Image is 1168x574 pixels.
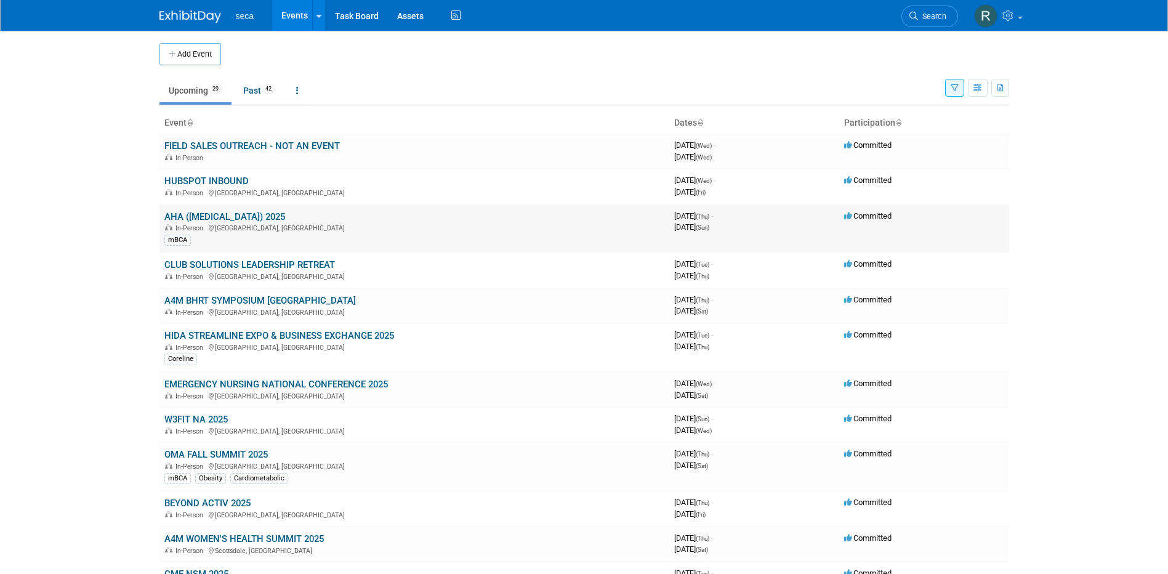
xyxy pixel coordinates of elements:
[895,118,901,127] a: Sort by Participation Type
[195,473,226,484] div: Obesity
[674,426,712,435] span: [DATE]
[674,176,715,185] span: [DATE]
[696,261,709,268] span: (Tue)
[164,330,394,341] a: HIDA STREAMLINE EXPO & BUSINESS EXCHANGE 2025
[164,307,664,317] div: [GEOGRAPHIC_DATA], [GEOGRAPHIC_DATA]
[164,498,251,509] a: BEYOND ACTIV 2025
[711,498,713,507] span: -
[711,414,713,423] span: -
[674,533,713,543] span: [DATE]
[209,84,222,94] span: 29
[187,118,193,127] a: Sort by Event Name
[697,118,703,127] a: Sort by Start Date
[844,498,892,507] span: Committed
[164,473,191,484] div: mBCA
[696,297,709,304] span: (Thu)
[696,308,708,315] span: (Sat)
[844,533,892,543] span: Committed
[696,546,708,553] span: (Sat)
[918,12,946,21] span: Search
[674,306,708,315] span: [DATE]
[175,392,207,400] span: In-Person
[696,142,712,149] span: (Wed)
[844,330,892,339] span: Committed
[844,176,892,185] span: Committed
[696,463,708,469] span: (Sat)
[674,544,708,554] span: [DATE]
[674,271,709,280] span: [DATE]
[711,295,713,304] span: -
[164,354,197,365] div: Coreline
[165,189,172,195] img: In-Person Event
[674,259,713,269] span: [DATE]
[844,379,892,388] span: Committed
[714,379,715,388] span: -
[234,79,284,102] a: Past42
[696,535,709,542] span: (Thu)
[674,390,708,400] span: [DATE]
[974,4,997,28] img: Rachel Jordan
[844,211,892,220] span: Committed
[175,427,207,435] span: In-Person
[164,235,191,246] div: mBCA
[711,330,713,339] span: -
[159,43,221,65] button: Add Event
[230,473,288,484] div: Cardiometabolic
[674,187,706,196] span: [DATE]
[164,187,664,197] div: [GEOGRAPHIC_DATA], [GEOGRAPHIC_DATA]
[164,545,664,555] div: Scottsdale, [GEOGRAPHIC_DATA]
[164,222,664,232] div: [GEOGRAPHIC_DATA], [GEOGRAPHIC_DATA]
[839,113,1009,134] th: Participation
[711,533,713,543] span: -
[164,342,664,352] div: [GEOGRAPHIC_DATA], [GEOGRAPHIC_DATA]
[674,414,713,423] span: [DATE]
[711,259,713,269] span: -
[164,379,388,390] a: EMERGENCY NURSING NATIONAL CONFERENCE 2025
[165,511,172,517] img: In-Person Event
[711,449,713,458] span: -
[711,211,713,220] span: -
[674,342,709,351] span: [DATE]
[696,451,709,458] span: (Thu)
[674,461,708,470] span: [DATE]
[175,154,207,162] span: In-Person
[165,427,172,434] img: In-Person Event
[696,392,708,399] span: (Sat)
[714,176,715,185] span: -
[696,224,709,231] span: (Sun)
[165,392,172,398] img: In-Person Event
[164,140,340,152] a: FIELD SALES OUTREACH - NOT AN EVENT
[262,84,275,94] span: 42
[175,273,207,281] span: In-Person
[674,330,713,339] span: [DATE]
[674,498,713,507] span: [DATE]
[674,152,712,161] span: [DATE]
[696,381,712,387] span: (Wed)
[159,79,232,102] a: Upcoming29
[165,224,172,230] img: In-Person Event
[175,224,207,232] span: In-Person
[696,416,709,422] span: (Sun)
[674,211,713,220] span: [DATE]
[164,449,268,460] a: OMA FALL SUMMIT 2025
[669,113,839,134] th: Dates
[164,390,664,400] div: [GEOGRAPHIC_DATA], [GEOGRAPHIC_DATA]
[164,414,228,425] a: W3FIT NA 2025
[175,463,207,471] span: In-Person
[696,273,709,280] span: (Thu)
[236,11,254,21] span: seca
[844,414,892,423] span: Committed
[696,427,712,434] span: (Wed)
[844,295,892,304] span: Committed
[696,499,709,506] span: (Thu)
[674,140,715,150] span: [DATE]
[674,222,709,232] span: [DATE]
[164,176,249,187] a: HUBSPOT INBOUND
[175,309,207,317] span: In-Person
[175,511,207,519] span: In-Person
[696,511,706,518] span: (Fri)
[844,449,892,458] span: Committed
[696,213,709,220] span: (Thu)
[674,295,713,304] span: [DATE]
[165,154,172,160] img: In-Person Event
